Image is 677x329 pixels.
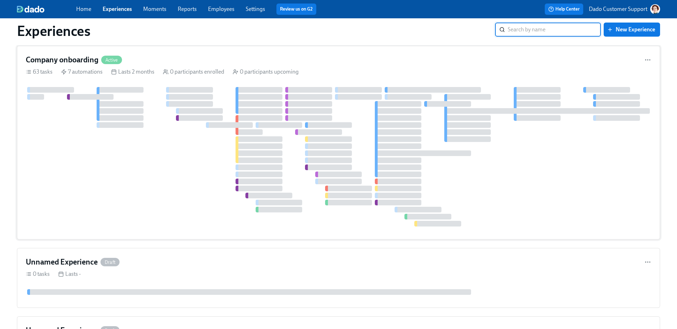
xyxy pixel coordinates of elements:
a: Review us on G2 [280,6,313,13]
div: 0 participants enrolled [163,68,224,76]
span: Help Center [548,6,580,13]
div: 0 tasks [26,270,50,278]
span: Active [101,57,122,63]
span: Draft [100,260,120,265]
div: Lasts 2 months [111,68,154,76]
input: Search by name [508,23,601,37]
span: New Experience [609,26,655,33]
div: 7 automations [61,68,103,76]
a: Employees [208,6,234,12]
img: AATXAJw-nxTkv1ws5kLOi-TQIsf862R-bs_0p3UQSuGH=s96-c [650,4,660,14]
h1: Experiences [17,23,91,39]
a: Reports [178,6,197,12]
div: 63 tasks [26,68,53,76]
img: dado [17,6,44,13]
a: Home [76,6,91,12]
p: Dado Customer Support [589,5,647,13]
div: 0 participants upcoming [233,68,299,76]
a: Unnamed ExperienceDraft0 tasks Lasts - [17,248,660,308]
h4: Unnamed Experience [26,257,98,267]
a: Company onboardingActive63 tasks 7 automations Lasts 2 months 0 participants enrolled 0 participa... [17,46,660,240]
button: New Experience [604,23,660,37]
a: Settings [246,6,265,12]
h4: Company onboarding [26,55,98,65]
button: Help Center [545,4,583,15]
a: dado [17,6,76,13]
div: Lasts - [58,270,81,278]
button: Review us on G2 [276,4,316,15]
button: Dado Customer Support [589,4,660,14]
a: Moments [143,6,166,12]
a: Experiences [103,6,132,12]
